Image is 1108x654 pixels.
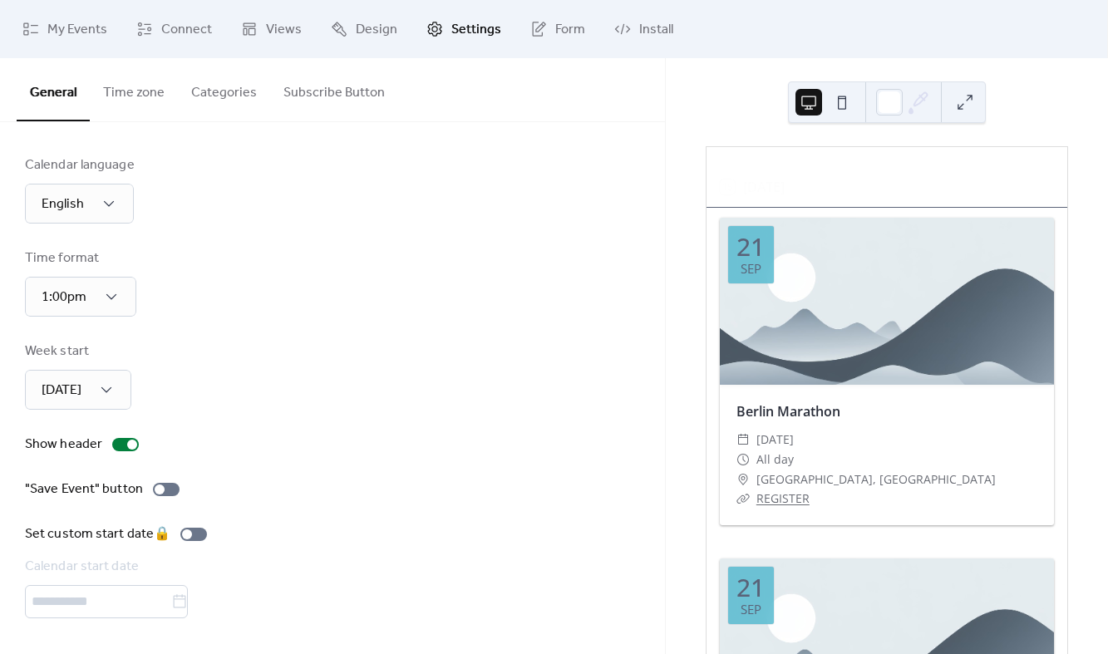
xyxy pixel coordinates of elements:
a: Settings [414,7,514,52]
a: Views [229,7,314,52]
div: Time format [25,248,133,268]
span: My Events [47,20,107,40]
span: [DATE] [42,377,81,403]
div: "Save Event" button [25,479,143,499]
div: Sep [741,603,761,616]
button: Time zone [90,58,178,120]
button: General [17,58,90,121]
div: ​ [736,489,750,509]
div: 21 [736,234,765,259]
button: Categories [178,58,270,120]
span: Install [639,20,673,40]
a: REGISTER [756,490,810,506]
div: Week start [25,342,128,361]
a: Connect [124,7,224,52]
span: Views [266,20,302,40]
span: [GEOGRAPHIC_DATA], [GEOGRAPHIC_DATA] [756,470,996,489]
span: Settings [451,20,501,40]
div: ​ [736,430,750,450]
div: Sep [741,263,761,275]
div: 21 [736,575,765,600]
span: English [42,191,84,217]
span: Design [356,20,397,40]
div: ​ [736,470,750,489]
span: All day [756,450,794,470]
a: My Events [10,7,120,52]
a: Berlin Marathon [736,402,840,420]
div: Upcoming events [707,147,1067,167]
a: Install [602,7,686,52]
a: Design [318,7,410,52]
div: ​ [736,450,750,470]
button: Subscribe Button [270,58,398,120]
a: Form [518,7,598,52]
span: Connect [161,20,212,40]
span: Form [555,20,585,40]
span: 1:00pm [42,284,86,310]
div: Show header [25,435,102,455]
div: Calendar language [25,155,135,175]
span: [DATE] [756,430,794,450]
